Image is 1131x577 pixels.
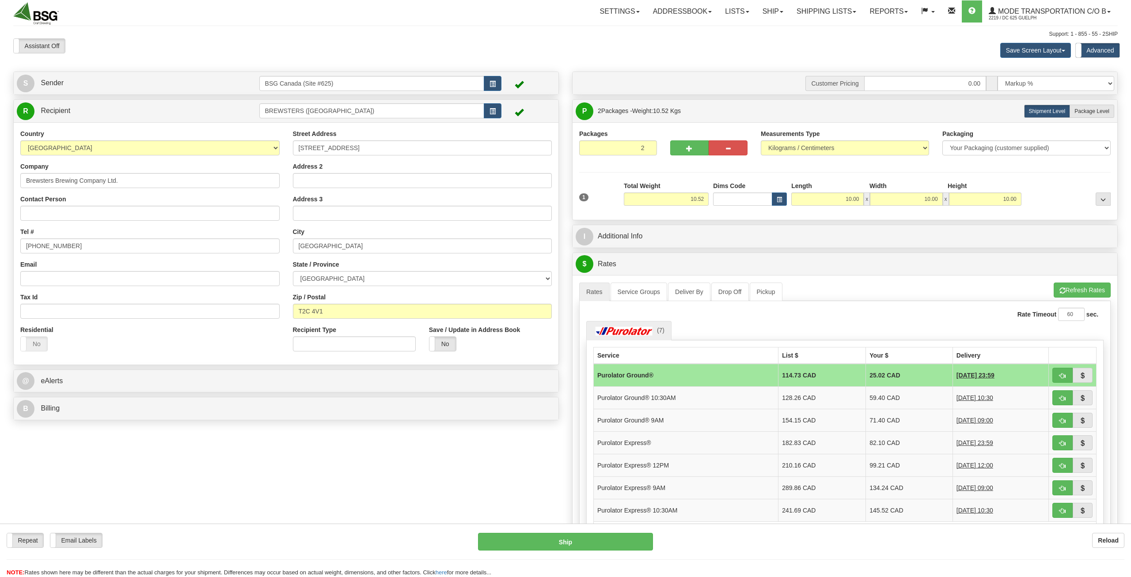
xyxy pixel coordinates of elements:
[1054,283,1111,298] button: Refresh Rates
[953,347,1048,364] th: Delivery
[429,337,456,351] label: No
[761,129,820,138] label: Measurements Type
[594,409,778,431] td: Purolator Ground® 9AM
[866,409,953,431] td: 71.40 CAD
[7,569,24,576] span: NOTE:
[576,227,1114,245] a: IAdditional Info
[1000,43,1071,58] button: Save Screen Layout
[711,283,749,301] a: Drop Off
[646,0,719,23] a: Addressbook
[7,533,43,547] label: Repeat
[20,162,49,171] label: Company
[943,192,949,206] span: x
[14,39,65,53] label: Assistant Off
[41,107,70,114] span: Recipient
[13,30,1118,38] div: Support: 1 - 855 - 55 - 2SHIP
[17,102,34,120] span: R
[293,227,304,236] label: City
[1111,243,1130,333] iframe: chat widget
[436,569,447,576] a: here
[1096,192,1111,206] div: ...
[756,0,790,23] a: Ship
[869,181,887,190] label: Width
[20,325,53,334] label: Residential
[293,260,339,269] label: State / Province
[20,227,34,236] label: Tel #
[594,431,778,454] td: Purolator Express®
[790,0,863,23] a: Shipping lists
[579,129,608,138] label: Packages
[259,76,485,91] input: Sender Id
[668,283,710,301] a: Deliver By
[1029,108,1066,114] span: Shipment Level
[866,431,953,454] td: 82.10 CAD
[17,75,34,92] span: S
[259,103,485,118] input: Recipient Id
[20,195,66,204] label: Contact Person
[956,438,993,447] span: 1 Day
[864,192,870,206] span: x
[778,347,866,364] th: List $
[718,0,755,23] a: Lists
[657,327,664,334] span: (7)
[593,0,646,23] a: Settings
[956,416,993,425] span: 4 Days
[593,327,655,336] img: Purolator
[791,181,812,190] label: Length
[478,533,653,551] button: Ship
[996,8,1106,15] span: Mode Transportation c/o B
[50,533,102,547] label: Email Labels
[598,102,681,120] span: Packages -
[863,0,915,23] a: Reports
[778,409,866,431] td: 154.15 CAD
[713,181,745,190] label: Dims Code
[293,325,337,334] label: Recipient Type
[41,377,63,385] span: eAlerts
[653,107,668,114] span: 10.52
[20,129,44,138] label: Country
[866,454,953,476] td: 99.21 CAD
[1074,108,1109,114] span: Package Level
[576,228,593,245] span: I
[942,129,973,138] label: Packaging
[956,506,993,515] span: 1 Day
[989,14,1055,23] span: 2219 / DC 625 Guelph
[670,107,681,114] span: Kgs
[17,400,34,418] span: B
[956,393,993,402] span: 4 Days
[1092,533,1124,548] button: Reload
[778,499,866,521] td: 241.69 CAD
[579,283,610,301] a: Rates
[594,386,778,409] td: Purolator Ground® 10:30AM
[576,255,593,273] span: $
[866,347,953,364] th: Your $
[594,499,778,521] td: Purolator Express® 10:30AM
[632,107,681,114] span: Weight:
[41,79,64,87] span: Sender
[293,140,552,155] input: Enter a location
[624,181,660,190] label: Total Weight
[778,476,866,499] td: 289.86 CAD
[594,347,778,364] th: Service
[17,74,259,92] a: S Sender
[778,454,866,476] td: 210.16 CAD
[750,283,782,301] a: Pickup
[17,400,555,418] a: B Billing
[20,260,37,269] label: Email
[41,404,60,412] span: Billing
[956,461,993,470] span: 1 Day
[576,102,593,120] span: P
[778,431,866,454] td: 182.83 CAD
[1086,310,1098,319] label: sec.
[17,372,34,390] span: @
[594,364,778,387] td: Purolator Ground®
[805,76,864,91] span: Customer Pricing
[21,337,47,351] label: No
[293,195,323,204] label: Address 3
[20,293,38,302] label: Tax Id
[598,107,601,114] span: 2
[866,364,953,387] td: 25.02 CAD
[429,325,520,334] label: Save / Update in Address Book
[956,371,994,380] span: 4 Days
[576,102,1114,120] a: P 2Packages -Weight:10.52 Kgs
